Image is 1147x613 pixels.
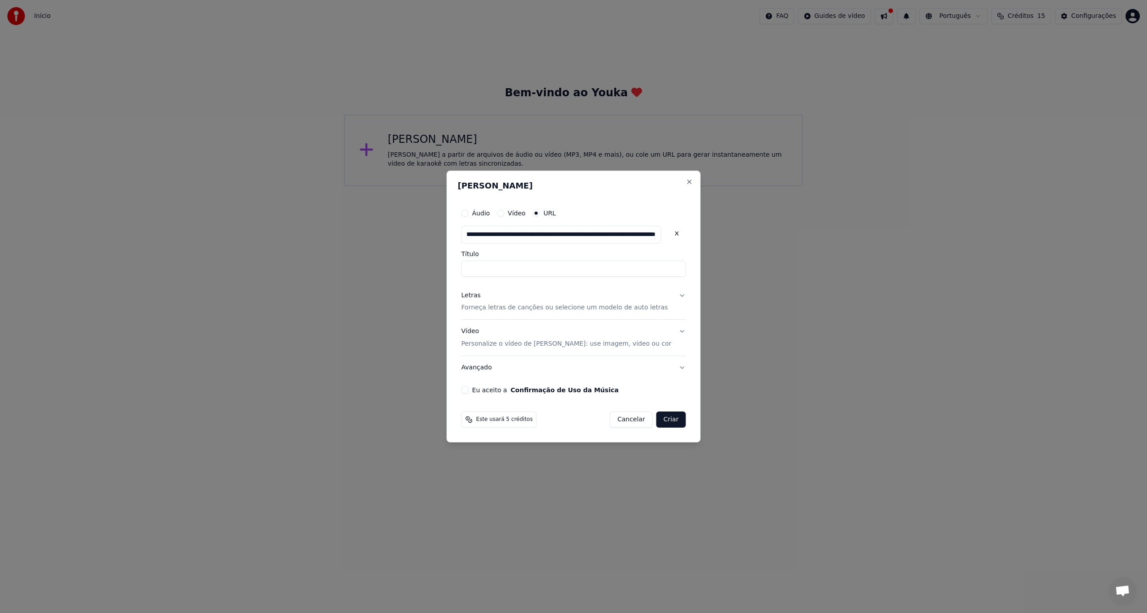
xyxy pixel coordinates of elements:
[461,320,686,356] button: VídeoPersonalize o vídeo de [PERSON_NAME]: use imagem, vídeo ou cor
[472,387,619,393] label: Eu aceito a
[543,210,556,216] label: URL
[461,339,672,348] p: Personalize o vídeo de [PERSON_NAME]: use imagem, vídeo ou cor
[511,387,619,393] button: Eu aceito a
[461,304,668,313] p: Forneça letras de canções ou selecione um modelo de auto letras
[461,291,481,300] div: Letras
[461,284,686,320] button: LetrasForneça letras de canções ou selecione um modelo de auto letras
[461,356,686,379] button: Avançado
[458,182,690,190] h2: [PERSON_NAME]
[476,416,533,423] span: Este usará 5 créditos
[472,210,490,216] label: Áudio
[461,251,686,257] label: Título
[508,210,526,216] label: Vídeo
[461,327,672,349] div: Vídeo
[610,412,653,428] button: Cancelar
[656,412,686,428] button: Criar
